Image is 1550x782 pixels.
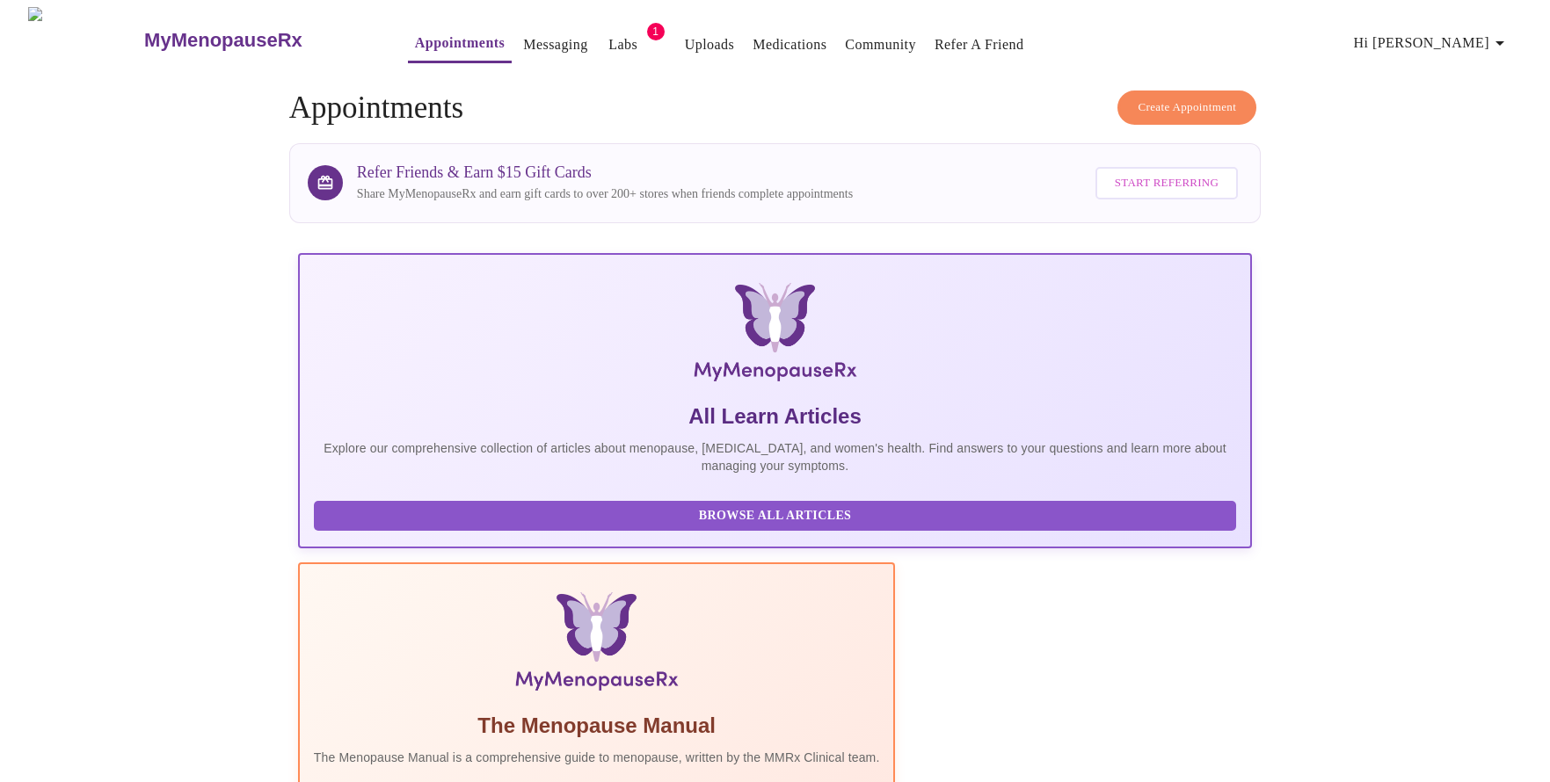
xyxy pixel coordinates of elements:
[1138,98,1236,118] span: Create Appointment
[314,501,1236,532] button: Browse All Articles
[142,10,373,71] a: MyMenopauseRx
[845,33,916,57] a: Community
[314,507,1241,522] a: Browse All Articles
[1095,167,1238,199] button: Start Referring
[1347,25,1517,61] button: Hi [PERSON_NAME]
[928,27,1031,62] button: Refer a Friend
[1115,173,1219,193] span: Start Referring
[144,29,302,52] h3: MyMenopauseRx
[28,7,142,73] img: MyMenopauseRx Logo
[314,712,880,740] h5: The Menopause Manual
[935,33,1024,57] a: Refer a Friend
[289,91,1261,126] h4: Appointments
[415,31,505,55] a: Appointments
[408,25,512,63] button: Appointments
[314,402,1236,431] h5: All Learn Articles
[516,27,594,62] button: Messaging
[608,33,637,57] a: Labs
[1117,91,1256,125] button: Create Appointment
[404,592,790,698] img: Menopause Manual
[1091,158,1242,208] a: Start Referring
[457,283,1093,388] img: MyMenopauseRx Logo
[357,185,853,203] p: Share MyMenopauseRx and earn gift cards to over 200+ stores when friends complete appointments
[314,749,880,766] p: The Menopause Manual is a comprehensive guide to menopause, written by the MMRx Clinical team.
[314,439,1236,474] p: Explore our comprehensive collection of articles about menopause, [MEDICAL_DATA], and women's hea...
[595,27,651,62] button: Labs
[331,505,1219,527] span: Browse All Articles
[746,27,833,62] button: Medications
[753,33,826,57] a: Medications
[647,23,665,40] span: 1
[838,27,923,62] button: Community
[523,33,587,57] a: Messaging
[357,163,853,182] h3: Refer Friends & Earn $15 Gift Cards
[678,27,742,62] button: Uploads
[685,33,735,57] a: Uploads
[1354,31,1510,55] span: Hi [PERSON_NAME]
